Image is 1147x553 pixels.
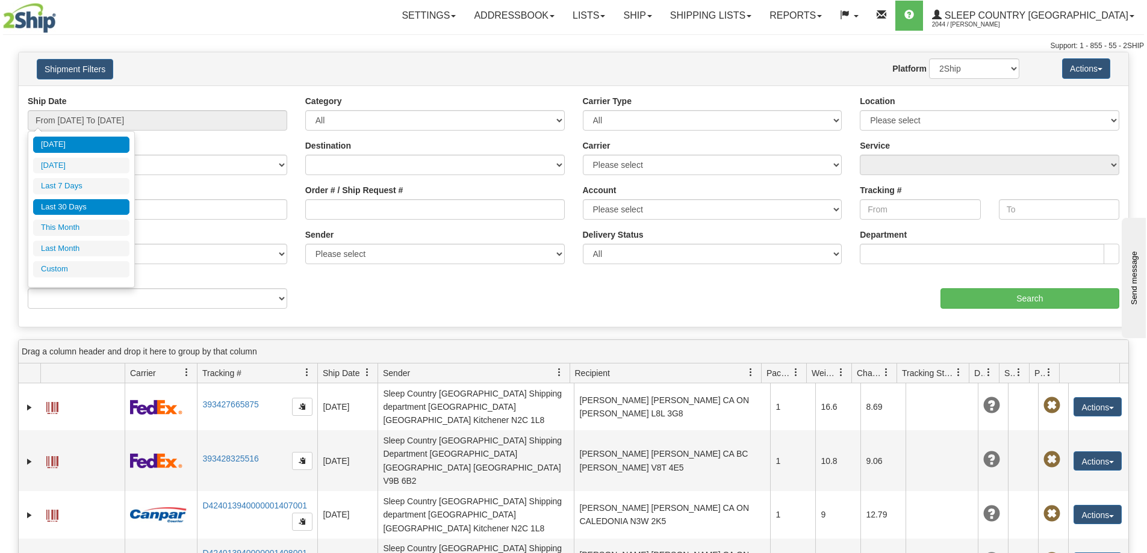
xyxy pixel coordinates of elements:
[23,509,36,521] a: Expand
[974,367,984,379] span: Delivery Status
[37,59,113,79] button: Shipment Filters
[940,288,1119,309] input: Search
[305,184,403,196] label: Order # / Ship Request #
[305,140,351,152] label: Destination
[575,367,610,379] span: Recipient
[932,19,1022,31] span: 2044 / [PERSON_NAME]
[815,430,860,491] td: 10.8
[317,430,378,491] td: [DATE]
[1004,367,1015,379] span: Shipment Issues
[978,362,999,383] a: Delivery Status filter column settings
[614,1,661,31] a: Ship
[28,95,67,107] label: Ship Date
[202,454,258,463] a: 393428325516
[1062,58,1110,79] button: Actions
[317,491,378,538] td: [DATE]
[1043,505,1060,522] span: Pickup Not Assigned
[812,367,837,379] span: Weight
[23,401,36,413] a: Expand
[1074,505,1122,524] button: Actions
[292,513,312,531] button: Copy to clipboard
[33,220,129,236] li: This Month
[766,367,792,379] span: Packages
[378,430,574,491] td: Sleep Country [GEOGRAPHIC_DATA] Shipping Department [GEOGRAPHIC_DATA] [GEOGRAPHIC_DATA] [GEOGRAPH...
[3,3,56,33] img: logo2044.jpg
[305,95,342,107] label: Category
[786,362,806,383] a: Packages filter column settings
[46,397,58,416] a: Label
[317,383,378,430] td: [DATE]
[202,501,307,510] a: D424013940000001407001
[923,1,1143,31] a: Sleep Country [GEOGRAPHIC_DATA] 2044 / [PERSON_NAME]
[393,1,465,31] a: Settings
[999,199,1119,220] input: To
[741,362,761,383] a: Recipient filter column settings
[383,367,410,379] span: Sender
[323,367,359,379] span: Ship Date
[1074,451,1122,471] button: Actions
[292,398,312,416] button: Copy to clipboard
[902,367,954,379] span: Tracking Status
[176,362,197,383] a: Carrier filter column settings
[130,400,182,415] img: 2 - FedEx Express®
[770,430,815,491] td: 1
[983,451,1000,468] span: Unknown
[23,456,36,468] a: Expand
[860,430,906,491] td: 9.06
[860,199,980,220] input: From
[760,1,831,31] a: Reports
[860,95,895,107] label: Location
[46,451,58,470] a: Label
[831,362,851,383] a: Weight filter column settings
[860,140,890,152] label: Service
[770,383,815,430] td: 1
[860,383,906,430] td: 8.69
[815,383,860,430] td: 16.6
[583,229,644,241] label: Delivery Status
[876,362,897,383] a: Charge filter column settings
[33,199,129,215] li: Last 30 Days
[815,491,860,538] td: 9
[202,367,241,379] span: Tracking #
[583,95,632,107] label: Carrier Type
[857,367,882,379] span: Charge
[583,140,611,152] label: Carrier
[202,400,258,409] a: 393427665875
[19,340,1128,363] div: grid grouping header
[948,362,969,383] a: Tracking Status filter column settings
[574,383,770,430] td: [PERSON_NAME] [PERSON_NAME] CA ON [PERSON_NAME] L8L 3G8
[297,362,317,383] a: Tracking # filter column settings
[465,1,564,31] a: Addressbook
[661,1,760,31] a: Shipping lists
[860,184,901,196] label: Tracking #
[1074,397,1122,416] button: Actions
[378,491,574,538] td: Sleep Country [GEOGRAPHIC_DATA] Shipping department [GEOGRAPHIC_DATA] [GEOGRAPHIC_DATA] Kitchener...
[33,178,129,194] li: Last 7 Days
[1039,362,1059,383] a: Pickup Status filter column settings
[33,158,129,174] li: [DATE]
[33,137,129,153] li: [DATE]
[378,383,574,430] td: Sleep Country [GEOGRAPHIC_DATA] Shipping department [GEOGRAPHIC_DATA] [GEOGRAPHIC_DATA] Kitchener...
[46,504,58,524] a: Label
[574,491,770,538] td: [PERSON_NAME] [PERSON_NAME] CA ON CALEDONIA N3W 2K5
[770,491,815,538] td: 1
[983,505,1000,522] span: Unknown
[549,362,570,383] a: Sender filter column settings
[564,1,614,31] a: Lists
[130,453,182,468] img: 2 - FedEx Express®
[33,241,129,257] li: Last Month
[860,491,906,538] td: 12.79
[1034,367,1045,379] span: Pickup Status
[1043,397,1060,414] span: Pickup Not Assigned
[574,430,770,491] td: [PERSON_NAME] [PERSON_NAME] CA BC [PERSON_NAME] V8T 4E5
[892,63,927,75] label: Platform
[583,184,617,196] label: Account
[130,367,156,379] span: Carrier
[983,397,1000,414] span: Unknown
[292,452,312,470] button: Copy to clipboard
[1009,362,1029,383] a: Shipment Issues filter column settings
[305,229,334,241] label: Sender
[130,507,187,522] img: 14 - Canpar
[357,362,378,383] a: Ship Date filter column settings
[3,41,1144,51] div: Support: 1 - 855 - 55 - 2SHIP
